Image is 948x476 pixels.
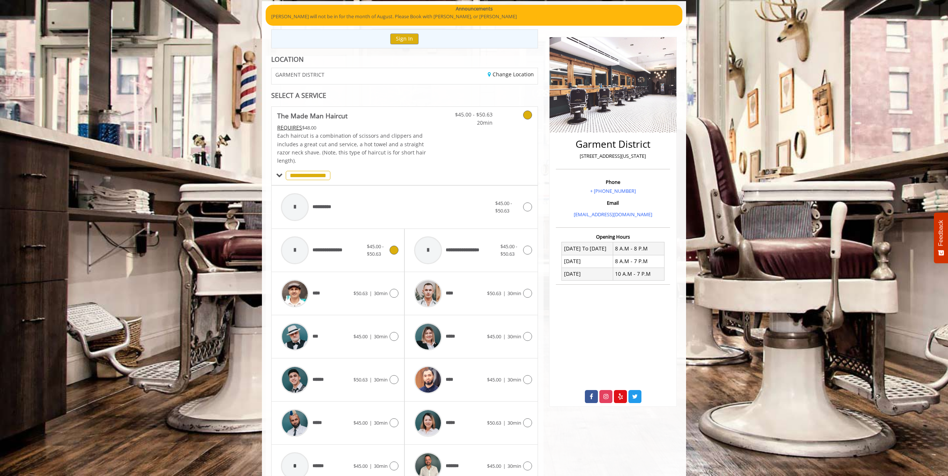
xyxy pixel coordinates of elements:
[503,290,506,297] span: |
[613,255,664,268] td: 8 A.M - 7 P.M
[507,376,521,383] span: 30min
[590,188,636,194] a: + [PHONE_NUMBER]
[495,200,512,214] span: $45.00 - $50.63
[556,234,670,239] h3: Opening Hours
[374,333,388,340] span: 30min
[507,419,521,426] span: 30min
[503,333,506,340] span: |
[369,290,372,297] span: |
[503,419,506,426] span: |
[275,72,324,77] span: GARMENT DISTRICT
[374,290,388,297] span: 30min
[934,213,948,263] button: Feedback - Show survey
[938,220,944,246] span: Feedback
[558,152,668,160] p: [STREET_ADDRESS][US_STATE]
[507,463,521,469] span: 30min
[507,290,521,297] span: 30min
[562,268,613,280] td: [DATE]
[369,376,372,383] span: |
[353,290,368,297] span: $50.63
[353,376,368,383] span: $50.63
[456,5,493,13] b: Announcements
[271,55,304,64] b: LOCATION
[374,376,388,383] span: 30min
[277,132,426,164] span: Each haircut is a combination of scissors and clippers and includes a great cut and service, a ho...
[487,333,501,340] span: $45.00
[558,200,668,205] h3: Email
[449,119,493,127] span: 20min
[613,268,664,280] td: 10 A.M - 7 P.M
[367,243,384,258] span: $45.00 - $50.63
[277,124,427,132] div: $48.00
[277,124,302,131] span: This service needs some Advance to be paid before we block your appointment
[487,290,501,297] span: $50.63
[562,255,613,268] td: [DATE]
[487,419,501,426] span: $50.63
[613,242,664,255] td: 8 A.M - 8 P.M
[271,92,538,99] div: SELECT A SERVICE
[449,111,493,119] span: $45.00 - $50.63
[353,333,368,340] span: $45.00
[574,211,652,218] a: [EMAIL_ADDRESS][DOMAIN_NAME]
[488,71,534,78] a: Change Location
[487,463,501,469] span: $45.00
[503,376,506,383] span: |
[503,463,506,469] span: |
[369,333,372,340] span: |
[353,463,368,469] span: $45.00
[558,179,668,185] h3: Phone
[562,242,613,255] td: [DATE] To [DATE]
[369,463,372,469] span: |
[507,333,521,340] span: 30min
[487,376,501,383] span: $45.00
[369,419,372,426] span: |
[390,33,419,44] button: Sign In
[374,463,388,469] span: 30min
[353,419,368,426] span: $45.00
[558,139,668,150] h2: Garment District
[374,419,388,426] span: 30min
[277,111,348,121] b: The Made Man Haircut
[500,243,517,258] span: $45.00 - $50.63
[271,13,677,20] p: [PERSON_NAME] will not be in for the month of August. Please Book with [PERSON_NAME], or [PERSON_...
